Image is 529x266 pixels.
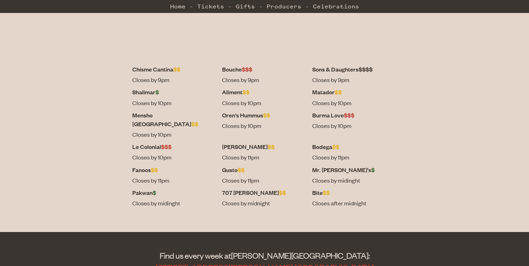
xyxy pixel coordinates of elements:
span: $$ [263,111,270,119]
dt: Bodega [312,142,397,151]
dd: Closes by 9pm [312,75,397,84]
span: $ [153,189,156,197]
span: [PERSON_NAME][GEOGRAPHIC_DATA]: [231,250,370,260]
dt: Mensho [GEOGRAPHIC_DATA] [132,111,217,128]
span: $$$ [344,111,354,119]
span: $$$ [161,143,172,151]
span: $$ [191,120,198,128]
dt: [PERSON_NAME] [222,142,307,151]
dt: Burma Love [312,111,397,120]
dt: Mr. [PERSON_NAME]'s [312,165,397,174]
dt: Le Colonial [132,142,217,151]
dt: Matador [312,88,397,96]
span: $$ [279,189,286,197]
dd: Closes by 11pm [222,153,307,162]
dt: Pakwan [132,188,217,197]
dt: Gusto [222,165,307,174]
dd: Closes by midinght [132,199,217,207]
dd: Closes by 11pm [132,176,217,185]
dd: Closes by 10pm [222,98,307,107]
dt: Bite [312,188,397,197]
dt: Shalimar [132,88,217,96]
dd: Closes by 10pm [132,153,217,162]
span: $$ [332,143,339,151]
dd: Closes by 11pm [222,176,307,185]
dd: Closes by 10pm [132,98,217,107]
span: $$ [268,143,275,151]
dd: Closes by 10pm [222,121,307,130]
span: $ [371,166,375,174]
dd: Closes by 10pm [132,130,217,139]
span: $$$$ [359,65,373,73]
dd: Closes by 9pm [222,75,307,84]
span: $$ [237,166,245,174]
dd: Closes by 11pm [312,153,397,162]
span: $$$ [242,65,252,73]
span: $$ [242,88,249,96]
dd: Closes by 9pm [132,75,217,84]
dt: Sons & Daughters [312,65,397,74]
dd: Closes after midnight [312,199,397,207]
dt: Fanoos [132,165,217,174]
dd: Closes by midinght [312,176,397,185]
span: $$ [335,88,342,96]
span: $$ [151,166,158,174]
dt: 707 [PERSON_NAME] [222,188,307,197]
span: $$ [173,65,180,73]
dd: Closes by 10pm [312,98,397,107]
dt: Bouche [222,65,307,74]
span: $$ [323,189,330,197]
dt: Chisme Cantina [132,65,217,74]
dt: Oren’s Hummus [222,111,307,120]
span: $ [155,88,159,96]
dt: Aliment [222,88,307,96]
dd: Closes by 10pm [312,121,397,130]
dd: Closes by midnight [222,199,307,207]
